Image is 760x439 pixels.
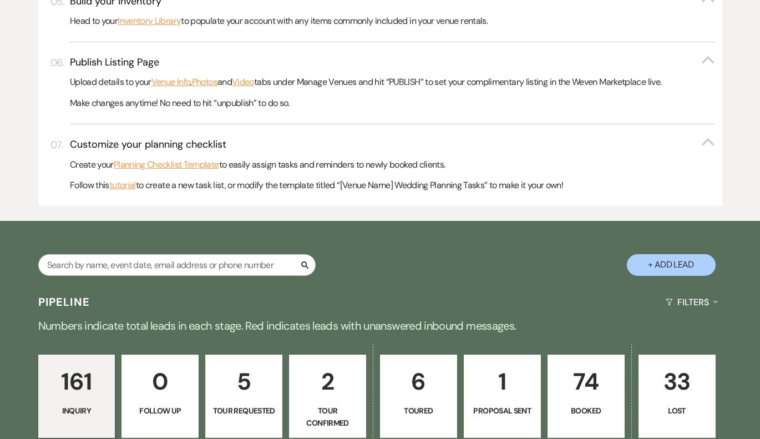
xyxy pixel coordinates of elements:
[45,405,108,417] p: Inquiry
[70,75,715,89] p: Upload details to your , and tabs under Manage Venues and hit “PUBLISH” to set your complimentary...
[118,14,181,28] a: Inventory Library
[296,405,359,430] p: Tour Confirmed
[661,287,722,317] button: Filters
[646,405,708,417] p: Lost
[192,75,217,89] a: Photos
[387,405,450,417] p: Toured
[151,75,191,89] a: Venue Info
[129,405,191,417] p: Follow Up
[212,363,275,400] p: 5
[289,355,366,438] a: 2Tour Confirmed
[38,355,115,438] a: 161Inquiry
[70,138,226,152] h3: Customize your planning checklist
[70,158,715,172] p: Create your to easily assign tasks and reminders to newly booked clients.
[387,363,450,400] p: 6
[471,405,534,417] p: Proposal Sent
[114,158,219,172] a: Planning Checklist Template
[471,363,534,400] p: 1
[548,355,625,438] a: 74Booked
[380,355,457,438] a: 6Toured
[70,96,715,110] p: Make changes anytime! No need to hit “unpublish” to do so.
[232,75,254,89] a: Video
[121,355,199,438] a: 0Follow Up
[129,363,191,400] p: 0
[212,405,275,417] p: Tour Requested
[38,254,316,276] input: Search by name, event date, email address or phone number
[70,14,715,28] p: Head to your to populate your account with any items commonly included in your venue rentals.
[627,254,716,276] button: + Add Lead
[639,355,716,438] a: 33Lost
[45,363,108,400] p: 161
[646,363,708,400] p: 33
[555,363,617,400] p: 74
[109,178,136,193] a: tutorial
[296,363,359,400] p: 2
[205,355,282,438] a: 5Tour Requested
[38,294,90,310] h3: Pipeline
[464,355,541,438] a: 1Proposal Sent
[70,55,159,69] h3: Publish Listing Page
[70,138,715,152] button: Customize your planning checklist
[70,178,715,193] p: Follow this to create a new task list, or modify the template titled “[Venue Name] Wedding Planni...
[555,405,617,417] p: Booked
[70,55,715,69] button: Publish Listing Page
